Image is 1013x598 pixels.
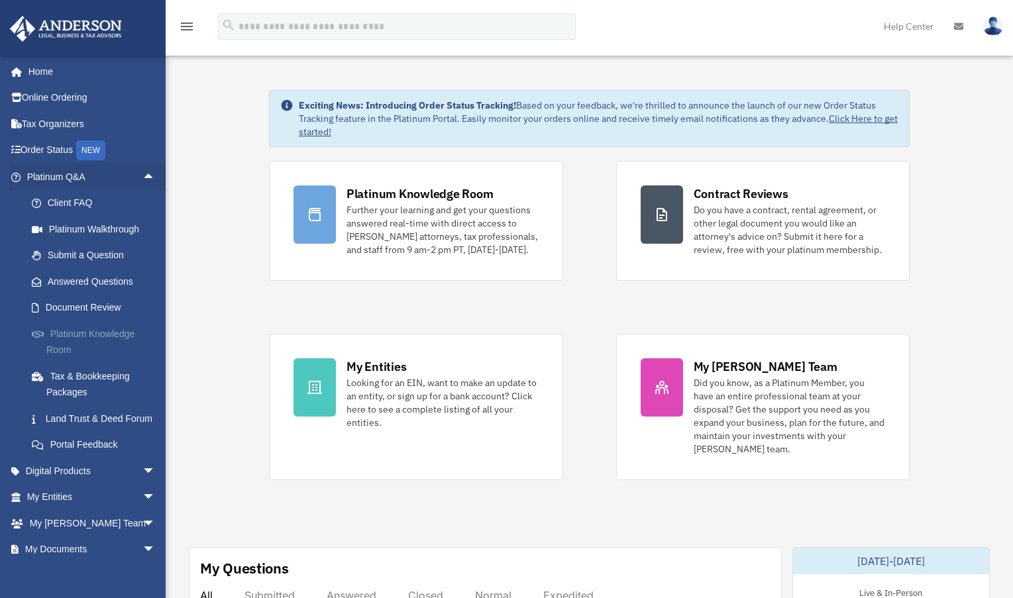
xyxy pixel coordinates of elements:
img: User Pic [983,17,1003,36]
div: Looking for an EIN, want to make an update to an entity, or sign up for a bank account? Click her... [347,376,539,429]
div: Platinum Knowledge Room [347,185,494,202]
a: menu [179,23,195,34]
a: My [PERSON_NAME] Team Did you know, as a Platinum Member, you have an entire professional team at... [616,334,910,480]
div: Based on your feedback, we're thrilled to announce the launch of our new Order Status Tracking fe... [299,99,898,138]
a: My Entitiesarrow_drop_down [9,484,176,511]
span: arrow_drop_down [142,510,169,537]
i: search [221,18,236,32]
a: Answered Questions [19,268,176,295]
a: Platinum Knowledge Room [19,321,176,363]
div: Further your learning and get your questions answered real-time with direct access to [PERSON_NAM... [347,203,539,256]
a: Click Here to get started! [299,113,898,138]
a: Land Trust & Deed Forum [19,405,176,432]
i: menu [179,19,195,34]
a: Platinum Knowledge Room Further your learning and get your questions answered real-time with dire... [269,161,563,281]
a: Order StatusNEW [9,137,176,164]
a: My Documentsarrow_drop_down [9,536,176,563]
a: Portal Feedback [19,432,176,458]
span: arrow_drop_down [142,536,169,564]
div: NEW [76,140,105,160]
div: Do you have a contract, rental agreement, or other legal document you would like an attorney's ad... [694,203,886,256]
span: arrow_drop_up [142,164,169,191]
span: arrow_drop_down [142,484,169,511]
a: Contract Reviews Do you have a contract, rental agreement, or other legal document you would like... [616,161,910,281]
a: My [PERSON_NAME] Teamarrow_drop_down [9,510,176,536]
div: [DATE]-[DATE] [793,548,989,574]
strong: Exciting News: Introducing Order Status Tracking! [299,99,516,111]
div: Did you know, as a Platinum Member, you have an entire professional team at your disposal? Get th... [694,376,886,456]
a: Online Ordering [9,85,176,111]
a: Home [9,58,169,85]
img: Anderson Advisors Platinum Portal [6,16,126,42]
span: arrow_drop_down [142,458,169,485]
a: Platinum Walkthrough [19,216,176,242]
div: My Entities [347,358,406,375]
a: My Entities Looking for an EIN, want to make an update to an entity, or sign up for a bank accoun... [269,334,563,480]
a: Platinum Q&Aarrow_drop_up [9,164,176,190]
div: My [PERSON_NAME] Team [694,358,837,375]
div: Contract Reviews [694,185,788,202]
a: Document Review [19,295,176,321]
a: Client FAQ [19,190,176,217]
a: Tax Organizers [9,111,176,137]
a: Tax & Bookkeeping Packages [19,363,176,405]
div: My Questions [200,558,289,578]
a: Digital Productsarrow_drop_down [9,458,176,484]
a: Submit a Question [19,242,176,269]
